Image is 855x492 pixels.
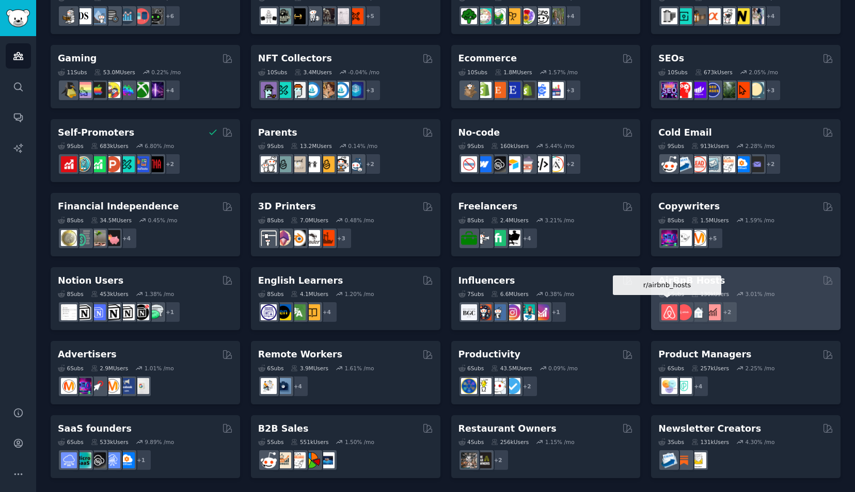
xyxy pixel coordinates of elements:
[491,290,529,298] div: 6.6M Users
[148,8,164,24] img: data
[661,378,677,394] img: ProductManagement
[133,304,149,320] img: BestNotionTemplates
[759,79,781,101] div: + 3
[695,69,733,76] div: 673k Users
[504,156,520,172] img: Airtable
[91,217,132,224] div: 34.5M Users
[504,8,520,24] img: GardeningUK
[458,365,484,372] div: 6 Sub s
[104,378,120,394] img: advertising
[461,82,477,98] img: dropship
[461,378,477,394] img: LifeProTips
[90,82,106,98] img: macgaming
[58,422,132,435] h2: SaaS founders
[304,452,320,468] img: B2BSales
[458,290,484,298] div: 7 Sub s
[316,301,338,323] div: + 4
[90,230,106,246] img: Fire
[90,378,106,394] img: PPC
[61,452,77,468] img: SaaS
[533,8,549,24] img: UrbanGardening
[661,82,677,98] img: SEO_Digital_Marketing
[61,304,77,320] img: Notiontemplates
[658,69,687,76] div: 10 Sub s
[290,82,306,98] img: NFTmarket
[691,438,729,446] div: 131k Users
[702,227,723,249] div: + 5
[58,365,84,372] div: 6 Sub s
[748,82,764,98] img: The_SEO
[476,304,492,320] img: socialmedia
[519,82,535,98] img: reviewmyshopify
[676,82,692,98] img: TechSEO
[719,156,735,172] img: b2b_sales
[504,378,520,394] img: getdisciplined
[658,52,684,65] h2: SEOs
[304,230,320,246] img: ender3
[291,142,331,150] div: 13.2M Users
[145,290,174,298] div: 1.38 % /mo
[691,290,729,298] div: 130k Users
[58,348,117,361] h2: Advertisers
[304,82,320,98] img: OpenSeaNFT
[148,304,164,320] img: NotionPromote
[658,348,751,361] h2: Product Managers
[458,438,484,446] div: 4 Sub s
[461,304,477,320] img: BeautyGuruChatter
[148,217,178,224] div: 0.45 % /mo
[148,156,164,172] img: TestMyApp
[261,8,277,24] img: GYM
[491,142,529,150] div: 160k Users
[359,79,381,101] div: + 3
[290,8,306,24] img: workout
[490,378,506,394] img: productivity
[319,452,335,468] img: B_2_B_Selling_Tips
[90,156,106,172] img: selfpromotion
[119,378,135,394] img: FacebookAds
[330,227,352,249] div: + 3
[148,82,164,98] img: TwitchStreaming
[490,8,506,24] img: SavageGarden
[533,304,549,320] img: InstagramGrowthTips
[258,290,284,298] div: 8 Sub s
[58,217,84,224] div: 8 Sub s
[533,82,549,98] img: ecommercemarketing
[333,8,349,24] img: physicaltherapy
[75,156,91,172] img: AppIdeas
[345,290,374,298] div: 1.20 % /mo
[705,156,721,172] img: coldemail
[504,82,520,98] img: EtsySellers
[159,153,181,175] div: + 2
[91,438,129,446] div: 533k Users
[119,8,135,24] img: analytics
[291,438,328,446] div: 551k Users
[319,156,335,172] img: NewParents
[661,156,677,172] img: sales
[133,82,149,98] img: XboxGamers
[145,142,174,150] div: 6.80 % /mo
[691,365,729,372] div: 257k Users
[458,126,500,139] h2: No-code
[458,52,517,65] h2: Ecommerce
[261,304,277,320] img: languagelearning
[491,438,529,446] div: 256k Users
[476,82,492,98] img: shopify
[6,9,30,27] img: GummySearch logo
[504,304,520,320] img: InstagramMarketing
[719,8,735,24] img: canon
[519,8,535,24] img: flowers
[75,452,91,468] img: microsaas
[75,378,91,394] img: SEO
[690,82,706,98] img: seogrowth
[258,126,297,139] h2: Parents
[359,5,381,27] div: + 5
[347,8,363,24] img: personaltraining
[476,8,492,24] img: succulents
[690,230,706,246] img: content_marketing
[290,452,306,468] img: b2b_sales
[690,304,706,320] img: rentalproperties
[116,227,137,249] div: + 4
[145,365,174,372] div: 1.01 % /mo
[458,69,487,76] div: 10 Sub s
[476,156,492,172] img: webflow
